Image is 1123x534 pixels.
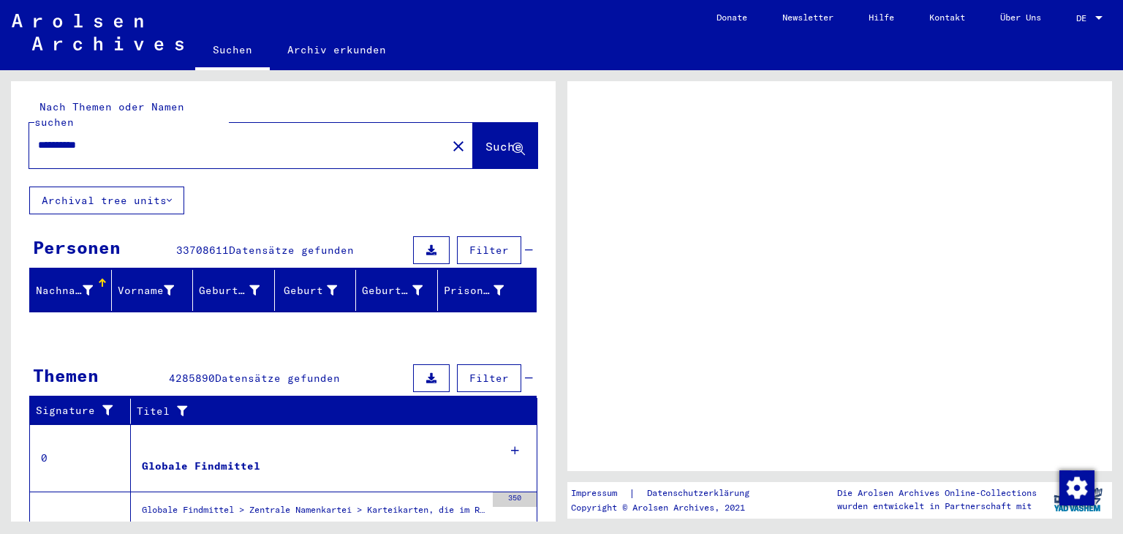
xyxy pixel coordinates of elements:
a: Impressum [571,486,629,501]
td: 0 [30,424,131,492]
div: Geburt‏ [281,279,356,302]
mat-header-cell: Vorname [112,270,194,311]
div: Prisoner # [444,283,504,298]
span: Filter [469,372,509,385]
button: Archival tree units [29,187,184,214]
div: Nachname [36,283,93,298]
div: Signature [36,399,134,423]
mat-header-cell: Nachname [30,270,112,311]
div: Globale Findmittel > Zentrale Namenkartei > Karteikarten, die im Rahmen der sequentiellen Massend... [142,503,485,524]
p: Die Arolsen Archives Online-Collections [837,486,1037,500]
span: 4285890 [169,372,215,385]
mat-header-cell: Geburt‏ [275,270,357,311]
div: Geburtsdatum [362,283,423,298]
a: Datenschutzerklärung [635,486,767,501]
div: Signature [36,403,119,418]
div: Geburtsname [199,283,260,298]
div: Titel [137,404,508,419]
img: yv_logo.png [1051,481,1105,518]
mat-header-cell: Prisoner # [438,270,537,311]
span: DE [1076,13,1092,23]
span: 33708611 [176,244,229,257]
p: Copyright © Arolsen Archives, 2021 [571,501,767,514]
button: Suche [473,123,537,168]
div: Vorname [118,279,193,302]
div: | [571,486,767,501]
button: Filter [457,364,521,392]
a: Suchen [195,32,270,70]
span: Filter [469,244,509,257]
div: Prisoner # [444,279,523,302]
button: Clear [444,131,473,160]
div: Geburt‏ [281,283,338,298]
div: Nachname [36,279,111,302]
mat-header-cell: Geburtsdatum [356,270,438,311]
a: Archiv erkunden [270,32,404,67]
div: Globale Findmittel [142,459,260,474]
span: Datensätze gefunden [229,244,354,257]
mat-header-cell: Geburtsname [193,270,275,311]
div: Geburtsdatum [362,279,441,302]
mat-label: Nach Themen oder Namen suchen [34,100,184,129]
span: Suche [485,139,522,154]
div: Titel [137,399,523,423]
img: Zustimmung ändern [1059,470,1094,505]
div: Personen [33,234,121,260]
p: wurden entwickelt in Partnerschaft mit [837,500,1037,513]
button: Filter [457,236,521,264]
span: Datensätze gefunden [215,372,340,385]
img: Arolsen_neg.svg [12,14,184,50]
div: Themen [33,362,99,388]
div: Vorname [118,283,175,298]
div: Geburtsname [199,279,278,302]
div: 350 [493,492,537,507]
mat-icon: close [450,138,467,155]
